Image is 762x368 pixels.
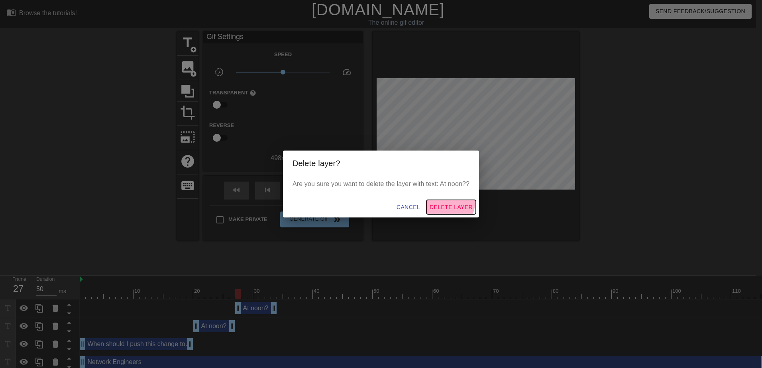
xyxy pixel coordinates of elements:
span: Delete Layer [430,202,473,212]
h2: Delete layer? [293,157,469,170]
button: Cancel [393,200,423,215]
span: Cancel [397,202,420,212]
button: Delete Layer [426,200,476,215]
p: Are you sure you want to delete the layer with text: At noon?? [293,179,469,189]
